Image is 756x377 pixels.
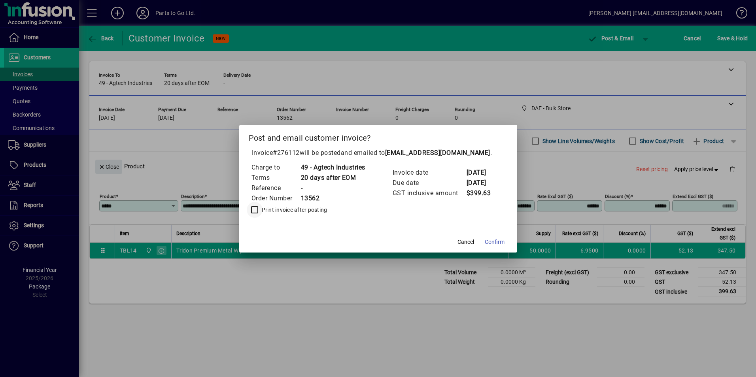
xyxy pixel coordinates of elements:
td: Order Number [251,193,301,204]
b: [EMAIL_ADDRESS][DOMAIN_NAME] [385,149,490,156]
span: #276112 [273,149,300,156]
td: - [301,183,365,193]
td: Invoice date [392,168,466,178]
p: Invoice will be posted . [249,148,508,158]
td: [DATE] [466,168,498,178]
span: Cancel [457,238,474,246]
h2: Post and email customer invoice? [239,125,517,148]
td: Terms [251,173,301,183]
td: GST inclusive amount [392,188,466,198]
td: Due date [392,178,466,188]
td: 13562 [301,193,365,204]
td: 49 - Agtech Industries [301,162,365,173]
td: 20 days after EOM [301,173,365,183]
td: Reference [251,183,301,193]
label: Print invoice after posting [260,206,327,214]
button: Cancel [453,235,478,249]
span: Confirm [485,238,505,246]
td: Charge to [251,162,301,173]
td: $399.63 [466,188,498,198]
button: Confirm [482,235,508,249]
td: [DATE] [466,178,498,188]
span: and emailed to [341,149,490,156]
